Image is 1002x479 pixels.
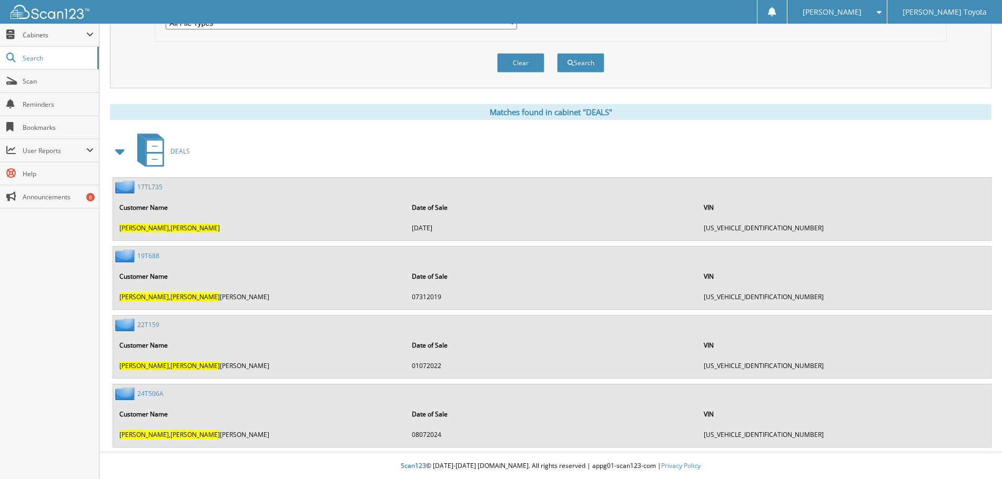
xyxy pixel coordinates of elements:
img: folder2.png [115,180,137,193]
button: Search [557,53,604,73]
th: Customer Name [114,334,406,356]
a: 22T159 [137,320,159,329]
span: DEALS [170,147,190,156]
div: © [DATE]-[DATE] [DOMAIN_NAME]. All rights reserved | appg01-scan123-com | [99,453,1002,479]
button: Clear [497,53,544,73]
span: [PERSON_NAME] Toyota [903,9,987,15]
th: VIN [699,403,990,425]
div: 8 [86,193,95,201]
img: scan123-logo-white.svg [11,5,89,19]
th: Customer Name [114,197,406,218]
a: 17TL735 [137,182,163,191]
td: 08072024 [407,426,698,443]
td: 07312019 [407,288,698,305]
span: [PERSON_NAME] [119,361,169,370]
td: [US_VEHICLE_IDENTIFICATION_NUMBER] [699,288,990,305]
span: [PERSON_NAME] [170,430,220,439]
th: Date of Sale [407,266,698,287]
span: [PERSON_NAME] [119,292,169,301]
span: Search [23,54,92,63]
span: Cabinets [23,30,86,39]
td: [US_VEHICLE_IDENTIFICATION_NUMBER] [699,219,990,237]
th: Customer Name [114,266,406,287]
th: VIN [699,197,990,218]
td: , [PERSON_NAME] [114,288,406,305]
span: [PERSON_NAME] [170,223,220,232]
div: Matches found in cabinet "DEALS" [110,104,991,120]
td: [US_VEHICLE_IDENTIFICATION_NUMBER] [699,426,990,443]
a: DEALS [131,130,190,172]
iframe: Chat Widget [949,429,1002,479]
a: 24T506A [137,389,164,398]
th: Date of Sale [407,403,698,425]
td: , [PERSON_NAME] [114,426,406,443]
td: , [114,219,406,237]
th: Date of Sale [407,334,698,356]
span: [PERSON_NAME] [119,223,169,232]
span: Announcements [23,192,94,201]
a: 19T688 [137,251,159,260]
th: Customer Name [114,403,406,425]
span: User Reports [23,146,86,155]
img: folder2.png [115,318,137,331]
span: [PERSON_NAME] [119,430,169,439]
a: Privacy Policy [661,461,701,470]
span: [PERSON_NAME] [803,9,862,15]
th: Date of Sale [407,197,698,218]
span: [PERSON_NAME] [170,361,220,370]
span: Bookmarks [23,123,94,132]
span: [PERSON_NAME] [170,292,220,301]
span: Scan [23,77,94,86]
span: Scan123 [401,461,426,470]
img: folder2.png [115,249,137,262]
span: Reminders [23,100,94,109]
th: VIN [699,266,990,287]
td: , [PERSON_NAME] [114,357,406,374]
td: 01072022 [407,357,698,374]
td: [US_VEHICLE_IDENTIFICATION_NUMBER] [699,357,990,374]
img: folder2.png [115,387,137,400]
th: VIN [699,334,990,356]
span: Help [23,169,94,178]
td: [DATE] [407,219,698,237]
